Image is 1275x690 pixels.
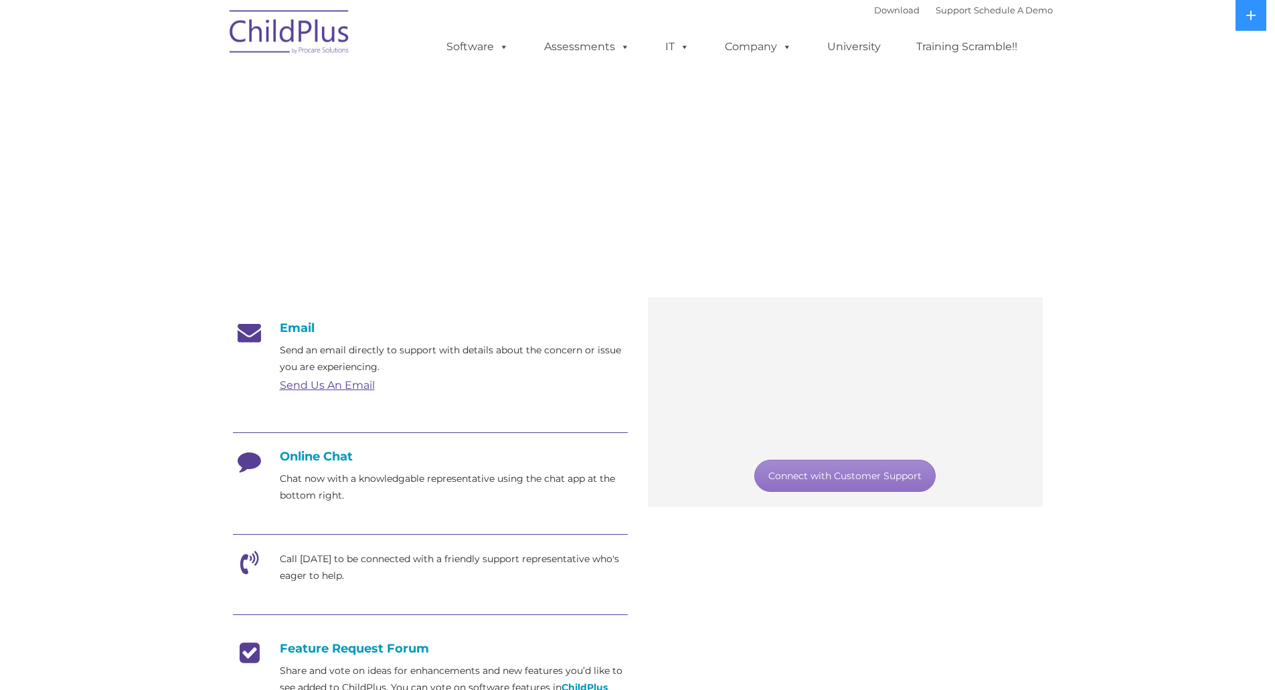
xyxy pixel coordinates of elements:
[711,33,805,60] a: Company
[814,33,894,60] a: University
[974,5,1053,15] a: Schedule A Demo
[531,33,643,60] a: Assessments
[223,1,357,68] img: ChildPlus by Procare Solutions
[233,449,628,464] h4: Online Chat
[874,5,1053,15] font: |
[280,379,375,392] a: Send Us An Email
[936,5,971,15] a: Support
[280,470,628,504] p: Chat now with a knowledgable representative using the chat app at the bottom right.
[754,460,936,492] a: Connect with Customer Support
[280,551,628,584] p: Call [DATE] to be connected with a friendly support representative who's eager to help.
[280,342,628,375] p: Send an email directly to support with details about the concern or issue you are experiencing.
[433,33,522,60] a: Software
[903,33,1031,60] a: Training Scramble!!
[233,321,628,335] h4: Email
[652,33,703,60] a: IT
[233,641,628,656] h4: Feature Request Forum
[874,5,920,15] a: Download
